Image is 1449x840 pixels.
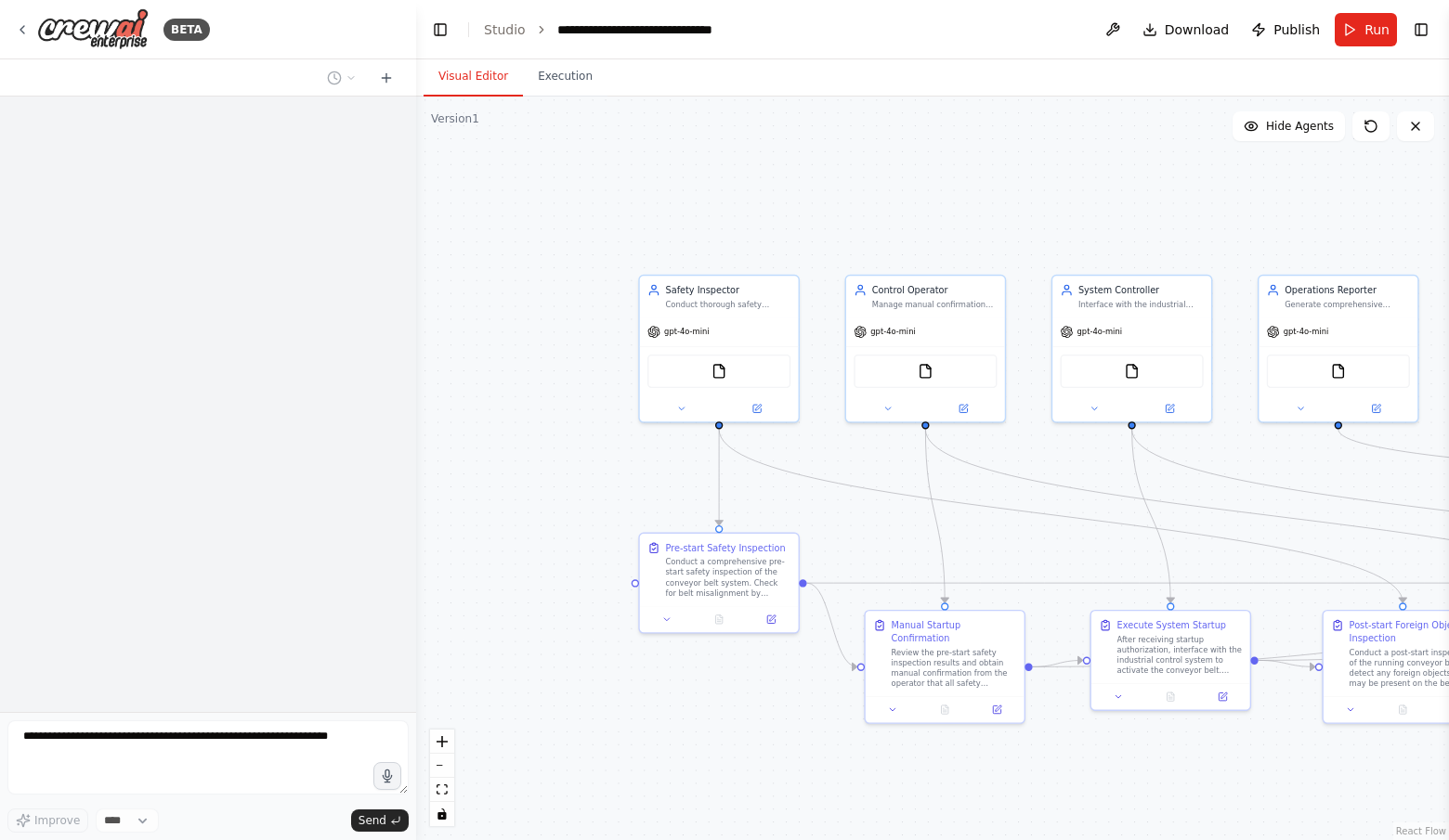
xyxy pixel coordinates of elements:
[1339,401,1412,417] button: Open in side panel
[666,299,791,309] div: Conduct thorough safety inspections of the conveyor belt system before and after startup, ensurin...
[37,8,149,50] img: Logo
[1233,111,1345,141] button: Hide Agents
[1135,13,1237,46] button: Download
[1124,364,1140,380] img: FileReadTool
[1244,13,1327,46] button: Publish
[1165,20,1230,39] span: Download
[711,364,727,380] img: FileReadTool
[1284,327,1328,337] span: gpt-4o-mini
[34,813,80,828] span: Improve
[749,612,793,627] button: Open in side panel
[523,58,607,97] button: Execution
[666,557,791,598] div: Conduct a comprehensive pre-start safety inspection of the conveyor belt system. Check for belt m...
[1258,275,1419,423] div: Operations ReporterGenerate comprehensive operational reports and documentation for conveyor belt...
[1273,20,1320,39] span: Publish
[807,576,857,673] g: Edge from 5430e145-2c2b-4f2c-9df9-6645a128f125 to c40d5988-75e9-479d-a209-0d3ae4328b53
[892,619,1017,645] div: Manual Startup Confirmation
[974,702,1019,717] button: Open in side panel
[1330,364,1346,380] img: FileReadTool
[1077,327,1122,337] span: gpt-4o-mini
[1364,20,1390,39] span: Run
[430,802,454,826] button: toggle interactivity
[870,327,915,337] span: gpt-4o-mini
[1143,689,1198,704] button: No output available
[1200,689,1245,704] button: Open in side panel
[372,67,401,89] button: Start a new chat
[918,364,933,380] img: FileReadTool
[351,809,409,832] button: Send
[424,58,523,97] button: Visual Editor
[918,702,973,717] button: No output available
[320,67,364,89] button: Switch to previous chat
[712,429,725,524] g: Edge from 0876d6e0-955b-4e71-8acf-3fe7c7efbf4f to 5430e145-2c2b-4f2c-9df9-6645a128f125
[664,327,709,337] span: gpt-4o-mini
[430,754,454,778] button: zoom out
[7,808,88,833] button: Improve
[1126,429,1178,602] g: Edge from a697a498-d8a3-4e02-a398-0c46791deeb4 to 1dc9faa2-9764-46bd-9fa7-08b2f5b6f74b
[666,284,791,297] div: Safety Inspector
[712,429,1409,602] g: Edge from 0876d6e0-955b-4e71-8acf-3fe7c7efbf4f to 9c7fd2cb-b17d-4118-9969-0ed711b82aa2
[1285,299,1410,309] div: Generate comprehensive operational reports and documentation for conveyor belt control operations...
[359,813,386,828] span: Send
[430,778,454,802] button: fit view
[1259,653,1315,673] g: Edge from 1dc9faa2-9764-46bd-9fa7-08b2f5b6f74b to 9c7fd2cb-b17d-4118-9969-0ed711b82aa2
[927,401,999,417] button: Open in side panel
[1408,17,1434,43] button: Show right sidebar
[1033,653,1083,673] g: Edge from c40d5988-75e9-479d-a209-0d3ae4328b53 to 1dc9faa2-9764-46bd-9fa7-08b2f5b6f74b
[864,610,1025,724] div: Manual Startup ConfirmationReview the pre-start safety inspection results and obtain manual confi...
[892,647,1017,688] div: Review the pre-start safety inspection results and obtain manual confirmation from the operator t...
[1078,299,1204,309] div: Interface with the industrial control system to execute conveyor belt startup and shutdown comman...
[484,22,526,37] a: Studio
[845,275,1007,423] div: Control OperatorManage manual confirmations and operator interactions for conveyor belt startup a...
[638,533,800,634] div: Pre-start Safety InspectionConduct a comprehensive pre-start safety inspection of the conveyor be...
[1117,619,1226,632] div: Execute System Startup
[872,299,998,309] div: Manage manual confirmations and operator interactions for conveyor belt startup and shutdown proc...
[427,17,453,43] button: Hide left sidebar
[1133,401,1206,417] button: Open in side panel
[721,401,793,417] button: Open in side panel
[1117,634,1243,675] div: After receiving startup authorization, interface with the industrial control system to activate t...
[638,275,800,423] div: Safety InspectorConduct thorough safety inspections of the conveyor belt system before and after ...
[1376,702,1430,717] button: No output available
[430,730,454,754] button: zoom in
[1078,284,1204,297] div: System Controller
[430,730,454,826] div: React Flow controls
[692,612,747,627] button: No output available
[1266,119,1334,134] span: Hide Agents
[431,111,479,126] div: Version 1
[1335,13,1397,46] button: Run
[1090,610,1251,711] div: Execute System StartupAfter receiving startup authorization, interface with the industrial contro...
[484,20,766,39] nav: breadcrumb
[1051,275,1213,423] div: System ControllerInterface with the industrial control system to execute conveyor belt startup an...
[1285,284,1410,297] div: Operations Reporter
[872,284,998,297] div: Control Operator
[373,762,401,790] button: Click to speak your automation idea
[919,429,951,602] g: Edge from 50b220f3-1608-4809-a80e-4e8a020d538a to c40d5988-75e9-479d-a209-0d3ae4328b53
[666,541,786,554] div: Pre-start Safety Inspection
[1396,826,1446,836] a: React Flow attribution
[163,19,210,41] div: BETA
